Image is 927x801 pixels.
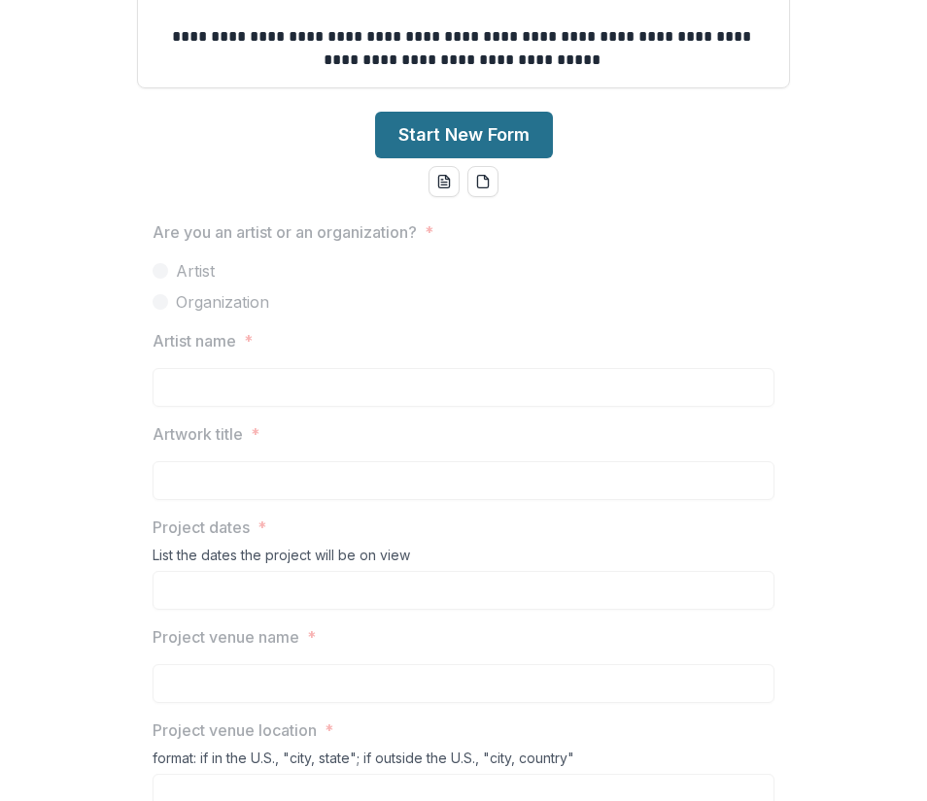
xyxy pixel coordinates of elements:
[429,166,460,197] button: word-download
[153,422,243,446] p: Artwork title
[176,259,215,283] span: Artist
[153,547,774,571] div: List the dates the project will be on view
[375,112,553,158] button: Start New Form
[467,166,498,197] button: pdf-download
[153,625,299,649] p: Project venue name
[153,516,250,539] p: Project dates
[153,329,236,352] p: Artist name
[153,718,317,742] p: Project venue location
[176,290,269,314] span: Organization
[153,750,774,774] div: format: if in the U.S., "city, state"; if outside the U.S., "city, country"
[153,220,417,244] p: Are you an artist or an organization?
